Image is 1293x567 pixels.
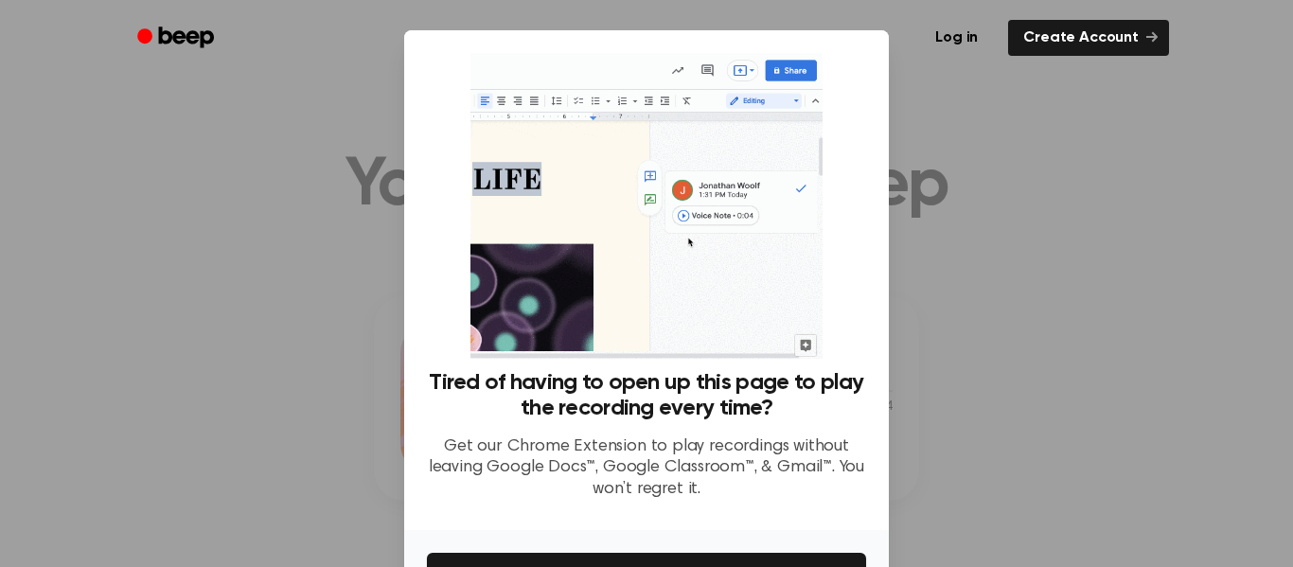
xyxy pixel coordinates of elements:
[470,53,822,359] img: Beep extension in action
[916,16,997,60] a: Log in
[427,370,866,421] h3: Tired of having to open up this page to play the recording every time?
[427,436,866,501] p: Get our Chrome Extension to play recordings without leaving Google Docs™, Google Classroom™, & Gm...
[124,20,231,57] a: Beep
[1008,20,1169,56] a: Create Account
